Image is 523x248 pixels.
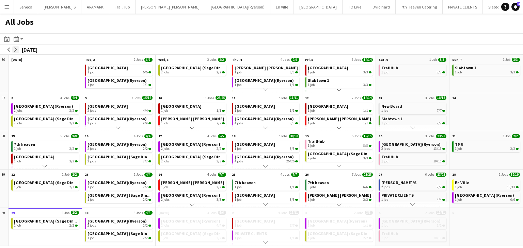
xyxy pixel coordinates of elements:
button: [GEOGRAPHIC_DATA] [294,0,343,14]
span: Villanova College (Sage Dining) [161,154,228,159]
span: Toronto Metropolitan University(Ryerson) [235,78,294,83]
a: [GEOGRAPHIC_DATA]1 job1/1 [235,103,298,113]
span: 25/25 [286,159,295,163]
a: [GEOGRAPHIC_DATA](Ryerson)1 job1/1 [88,77,151,87]
span: 3/3 [217,198,221,202]
span: 2 Jobs [134,57,143,62]
span: PRIVATE CLIENTS [381,193,414,198]
a: TrailHub1 job8/8 [308,138,371,148]
a: [GEOGRAPHIC_DATA]2 jobs4/4 [88,103,151,113]
span: 1 job [235,224,241,228]
span: 2/2 [217,147,221,151]
span: 2 jobs [88,147,96,151]
span: 1/1 [290,236,295,240]
span: 13/13 [507,185,515,189]
button: PRIVATE CLIENTS [443,0,483,14]
span: Villanova College (Sage Dining) [308,231,375,236]
span: 13/13 [433,147,442,151]
span: 7/7 [290,224,295,228]
span: Holy Trinity School [14,154,54,159]
span: TrailHub [308,139,324,144]
span: Toronto Metropolitan University(Ryerson) [88,142,147,147]
a: New Board1 job7/7 [381,103,445,113]
span: Wed, 3 [158,57,169,62]
span: 2 jobs [161,70,170,74]
a: [GEOGRAPHIC_DATA] (Sage Dining)1 job2/2 [161,230,225,240]
span: 1/1 [437,224,442,228]
span: 1/1 [295,84,298,86]
span: Villanova College (Sage Dining) [14,180,81,185]
span: 2/2 [217,70,221,74]
span: 1 job [455,198,462,202]
a: [GEOGRAPHIC_DATA] (Sage Dining)1 job2/2 [14,179,78,189]
a: [GEOGRAPHIC_DATA]1 job5/5 [88,65,151,74]
span: 7/7 [217,121,221,125]
span: 2/2 [69,109,74,113]
span: 5/5 [143,70,148,74]
span: Toronto Metropolitan University(Ryerson) [381,218,441,224]
a: [GEOGRAPHIC_DATA](Ryerson)4 jobs8/8 [235,116,298,125]
a: [GEOGRAPHIC_DATA]1 job7/7 [235,218,298,228]
span: 2/2 [363,198,368,202]
span: Villanova College (Sage Dining) [88,193,155,198]
span: 2 jobs [161,147,170,151]
span: 1 job [235,147,241,151]
a: [GEOGRAPHIC_DATA]1 job3/3 [235,141,298,151]
a: TMU1 job2/2 [455,141,519,151]
span: 1/1 [290,109,295,113]
a: [GEOGRAPHIC_DATA]1 job3/3 [235,192,298,202]
span: 2/2 [143,236,148,240]
button: 7th Heaven Catering [396,0,443,14]
span: 9/9 [291,58,299,62]
a: [GEOGRAPHIC_DATA](Ryerson)1 job2/2 [88,179,151,189]
span: 1/1 [217,109,221,113]
span: 6/6 [295,71,298,73]
a: [GEOGRAPHIC_DATA] (Sage Dining)2 jobs2/2 [88,154,151,163]
span: 1/1 [363,121,368,125]
span: 15/15 [142,96,153,100]
span: 1/1 [363,224,368,228]
span: Villanova College (Sage Dining) [14,116,81,121]
span: 3/3 [363,83,368,87]
span: 2/2 [143,198,148,202]
span: 2/2 [143,159,148,163]
a: TrailHub1 job8/8 [381,65,445,74]
a: [GEOGRAPHIC_DATA](Ryerson)1 job1/1 [235,77,298,87]
span: 1 job [14,159,21,163]
button: [PERSON_NAME]'S [38,0,81,14]
span: 10/10 [433,236,442,240]
span: 25/25 [216,96,226,100]
span: Holy Trinity School [308,65,348,70]
a: [GEOGRAPHIC_DATA](Ryerson)2 jobs2/2 [88,218,151,228]
span: 4 jobs [235,121,243,125]
span: 1 job [14,147,21,151]
a: [GEOGRAPHIC_DATA] (Sage Dining)1 job2/2 [88,192,151,202]
span: Villanova College (Sage Dining) [161,65,228,70]
span: 3/3 [363,70,368,74]
span: 2 jobs [381,185,390,189]
a: [GEOGRAPHIC_DATA](Ryerson)2 jobs2/2 [161,141,225,151]
span: 10 [158,96,162,100]
span: 10/10 [433,159,442,163]
span: 2/2 [217,236,221,240]
span: 1 job [381,159,388,163]
span: 1 job [455,185,462,189]
span: 2 jobs [88,109,96,113]
a: [GEOGRAPHIC_DATA] (Sage Dining)2 jobs2/2 [14,116,78,125]
span: 2/2 [69,121,74,125]
a: [GEOGRAPHIC_DATA](Ryerson)3 jobs9/9 [88,116,151,125]
a: [GEOGRAPHIC_DATA]1 job1/1 [161,103,225,113]
span: 1 job [381,224,388,228]
span: Fri, 5 [305,57,313,62]
span: [DATE] [11,57,22,62]
span: 1 job [161,109,168,113]
span: 2/2 [75,110,78,112]
span: 8/8 [290,121,295,125]
a: Slabtown 11 job3/3 [455,65,519,74]
span: 1/1 [148,84,151,86]
span: Toronto Metropolitan University(Ryerson) [161,218,220,224]
span: 2 jobs [88,224,96,228]
span: 6/6 [144,58,153,62]
span: Toronto Metropolitan University(Ryerson) [14,104,73,109]
span: 3/3 [69,159,74,163]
